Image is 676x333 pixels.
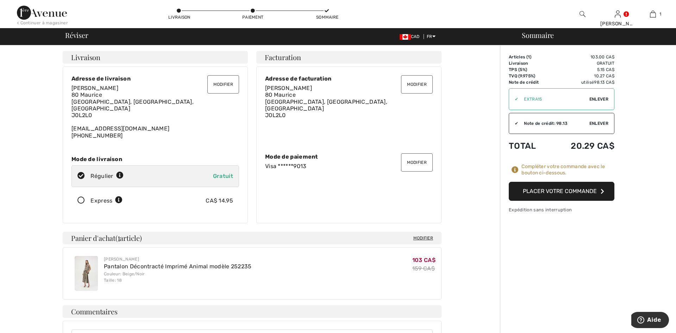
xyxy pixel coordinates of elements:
span: Réviser [65,32,88,39]
h4: Commentaires [63,305,442,318]
span: Facturation [265,54,301,61]
a: Se connecter [615,11,621,17]
div: ✔ [509,120,518,127]
div: Livraison [168,14,189,20]
td: utilisé [552,79,614,85]
div: Express [90,197,123,205]
div: [EMAIL_ADDRESS][DOMAIN_NAME] [PHONE_NUMBER] [71,85,239,139]
td: 10.27 CA$ [552,73,614,79]
span: 1 [118,233,120,242]
td: Articles ( ) [509,54,552,60]
img: Canadian Dollar [400,34,411,40]
span: Enlever [589,96,608,102]
div: CA$ 14.95 [206,197,233,205]
span: CAD [400,34,423,39]
img: Mon panier [650,10,656,18]
h4: Panier d'achat [63,232,442,244]
a: Pantalon Décontracté Imprimé Animal modèle 252235 [104,263,252,270]
img: Mes infos [615,10,621,18]
button: Modifier [207,75,239,94]
div: < Continuer à magasiner [17,20,68,26]
span: 1 [528,55,530,59]
input: Code promo [518,89,589,110]
div: Couleur: Beige/Noir Taille: 18 [104,271,252,283]
span: FR [427,34,436,39]
span: 103 CA$ [412,257,436,263]
td: TVQ (9.975%) [509,73,552,79]
div: Sommaire [316,14,337,20]
button: Modifier [401,75,433,94]
span: Modifier [413,235,433,242]
div: Compléter votre commande avec le bouton ci-dessous. [521,164,614,176]
img: recherche [580,10,586,18]
a: 1 [636,10,670,18]
span: Livraison [71,54,100,61]
div: Expédition sans interruption [509,206,614,213]
td: 20.29 CA$ [552,134,614,158]
td: TPS (5%) [509,66,552,73]
button: Modifier [401,153,433,172]
span: [PERSON_NAME] [265,85,312,91]
td: 5.15 CA$ [552,66,614,73]
div: Paiement [242,14,263,20]
td: Livraison [509,60,552,66]
span: Enlever [589,120,608,127]
img: Pantalon Décontracté Imprimé Animal modèle 252235 [75,256,98,291]
div: Sommaire [513,32,672,39]
div: Adresse de facturation [265,75,433,82]
img: 1ère Avenue [17,6,67,20]
td: Gratuit [552,60,614,66]
span: ( article) [115,233,142,243]
div: Note de crédit: 98.13 [518,120,589,127]
div: Adresse de livraison [71,75,239,82]
s: 159 CA$ [412,265,435,272]
span: 80 Maurice [GEOGRAPHIC_DATA], [GEOGRAPHIC_DATA], [GEOGRAPHIC_DATA] J0L2L0 [71,91,194,119]
iframe: Ouvre un widget dans lequel vous pouvez trouver plus d’informations [631,312,669,329]
td: Note de crédit [509,79,552,85]
td: 103.00 CA$ [552,54,614,60]
td: Total [509,134,552,158]
div: Mode de paiement [265,153,433,160]
span: Gratuit [213,173,233,179]
div: [PERSON_NAME] [104,256,252,262]
div: [PERSON_NAME] [600,20,635,27]
span: 80 Maurice [GEOGRAPHIC_DATA], [GEOGRAPHIC_DATA], [GEOGRAPHIC_DATA] J0L2L0 [265,91,387,119]
span: 98.13 CA$ [594,80,614,85]
div: Régulier [90,172,124,180]
div: ✔ [509,96,518,102]
button: Placer votre commande [509,182,614,201]
div: Mode de livraison [71,156,239,162]
span: [PERSON_NAME] [71,85,118,91]
span: 1 [659,11,661,17]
